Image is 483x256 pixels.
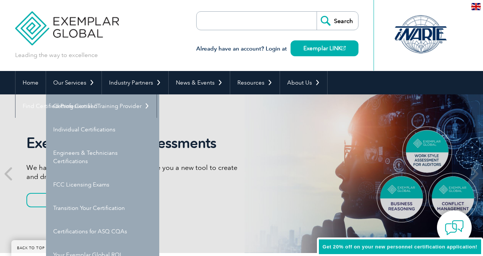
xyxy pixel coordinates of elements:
[46,71,102,94] a: Our Services
[46,220,159,243] a: Certifications for ASQ CQAs
[46,173,159,196] a: FCC Licensing Exams
[46,196,159,220] a: Transition Your Certification
[15,51,98,59] p: Leading the way to excellence
[196,44,358,54] h3: Already have an account? Login at
[230,71,280,94] a: Resources
[46,118,159,141] a: Individual Certifications
[26,134,241,152] h2: Exemplar Global Assessments
[26,163,241,181] p: We have partnered with TalentClick to give you a new tool to create and drive high-performance teams
[15,94,157,118] a: Find Certified Professional / Training Provider
[317,12,358,30] input: Search
[26,193,105,207] a: Learn More
[46,141,159,173] a: Engineers & Technicians Certifications
[471,3,481,10] img: en
[280,71,327,94] a: About Us
[291,40,358,56] a: Exemplar LINK
[15,71,46,94] a: Home
[102,71,168,94] a: Industry Partners
[11,240,51,256] a: BACK TO TOP
[445,218,464,237] img: contact-chat.png
[323,244,477,250] span: Get 20% off on your new personnel certification application!
[169,71,230,94] a: News & Events
[341,46,346,50] img: open_square.png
